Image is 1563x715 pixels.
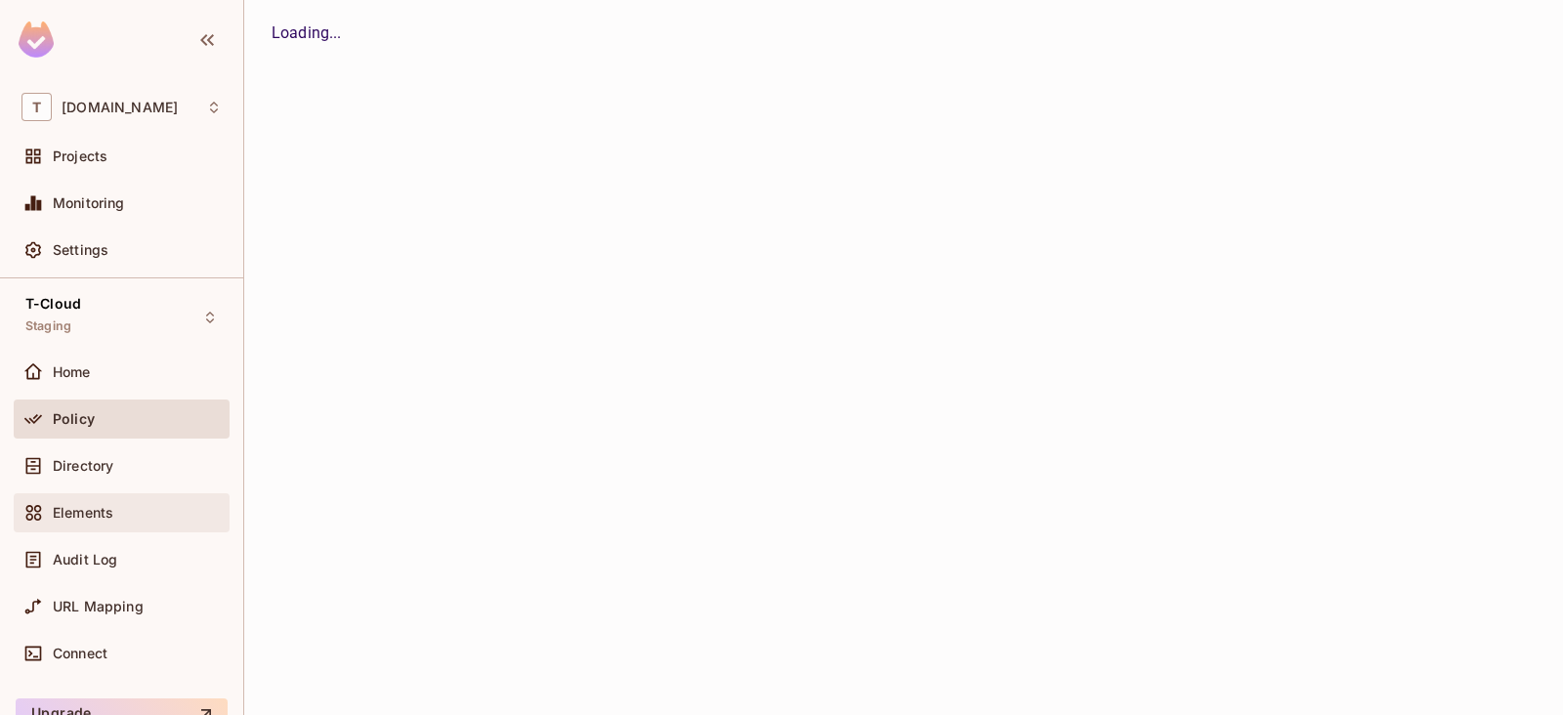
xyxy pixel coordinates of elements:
span: Elements [53,505,113,521]
span: Monitoring [53,195,125,211]
span: Workspace: t-mobile.com [62,100,178,115]
span: Settings [53,242,108,258]
span: T-Cloud [25,296,81,312]
div: Loading... [272,21,1536,45]
span: Staging [25,318,71,334]
span: Home [53,364,91,380]
img: SReyMgAAAABJRU5ErkJggg== [19,21,54,58]
span: Policy [53,411,95,427]
span: Projects [53,148,107,164]
span: URL Mapping [53,599,144,614]
span: Connect [53,646,107,661]
span: Directory [53,458,113,474]
span: T [21,93,52,121]
span: Audit Log [53,552,117,568]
